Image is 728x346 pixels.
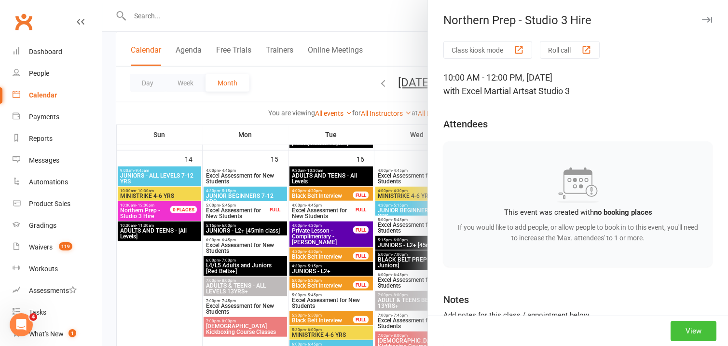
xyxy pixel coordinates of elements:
span: with Excel Martial Arts [443,86,529,96]
div: Tasks [29,308,46,316]
button: View [671,321,716,341]
a: Calendar [13,84,102,106]
div: Attendees [443,117,488,131]
div: Workouts [29,265,58,273]
button: Class kiosk mode [443,41,532,59]
div: Automations [29,178,68,186]
a: Payments [13,106,102,128]
iframe: Intercom live chat [10,313,33,336]
a: People [13,63,102,84]
div: Add notes for this class / appointment below [443,309,713,321]
a: Assessments [13,280,102,302]
p: If you would like to add people, or allow people to book in to this event, you'll need to increas... [455,222,701,244]
a: Tasks [13,302,102,323]
span: at Studio 3 [529,86,570,96]
div: Assessments [29,287,77,294]
a: Gradings [13,215,102,236]
button: Roll call [540,41,600,59]
a: Messages [13,150,102,171]
div: Notes [443,293,469,306]
div: Gradings [29,221,56,229]
div: Waivers [29,243,53,251]
a: Product Sales [13,193,102,215]
div: 10:00 AM - 12:00 PM, [DATE] [443,71,713,98]
div: Payments [29,113,59,121]
div: Dashboard [29,48,62,55]
div: This event was created with [455,207,701,218]
a: Dashboard [13,41,102,63]
span: 119 [59,242,72,250]
a: What's New1 [13,323,102,345]
div: Reports [29,135,53,142]
a: Clubworx [12,10,36,34]
div: People [29,69,49,77]
div: Calendar [29,91,57,99]
strong: no booking places [594,208,652,217]
span: 4 [29,313,37,321]
div: What's New [29,330,64,338]
span: 1 [69,329,76,337]
a: Automations [13,171,102,193]
div: Product Sales [29,200,70,208]
a: Reports [13,128,102,150]
div: Messages [29,156,59,164]
div: Northern Prep - Studio 3 Hire [428,14,728,27]
a: Workouts [13,258,102,280]
a: Waivers 119 [13,236,102,258]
